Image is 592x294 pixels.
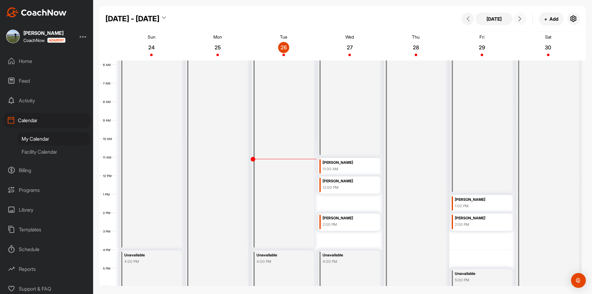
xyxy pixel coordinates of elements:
[449,32,515,60] a: August 29, 2025
[280,34,287,39] p: Tue
[99,100,117,104] div: 8 AM
[479,34,484,39] p: Fri
[212,44,223,51] p: 25
[99,248,117,252] div: 4 PM
[213,34,222,39] p: Mon
[47,38,65,43] img: CoachNow acadmey
[99,118,117,122] div: 9 AM
[99,174,118,178] div: 12 PM
[23,38,65,43] div: CoachNow
[257,259,304,264] div: 4:00 PM
[345,34,354,39] p: Wed
[146,44,157,51] p: 24
[148,34,155,39] p: Sun
[3,202,90,217] div: Library
[3,242,90,257] div: Schedule
[455,215,502,222] div: [PERSON_NAME]
[17,145,90,158] div: Facility Calendar
[410,44,421,51] p: 28
[323,222,370,227] div: 2:00 PM
[6,30,20,43] img: square_071820b0655fab2d219b449de493bd8c.jpg
[412,34,420,39] p: Thu
[539,12,564,26] button: +Add
[475,13,512,25] button: [DATE]
[118,32,184,60] a: August 24, 2025
[3,113,90,128] div: Calendar
[99,81,117,85] div: 7 AM
[17,132,90,145] div: My Calendar
[3,163,90,178] div: Billing
[323,178,370,185] div: [PERSON_NAME]
[99,267,117,270] div: 5 PM
[323,215,370,222] div: [PERSON_NAME]
[455,222,502,227] div: 2:00 PM
[323,166,370,172] div: 11:00 AM
[317,32,383,60] a: August 27, 2025
[455,277,502,283] div: 5:00 PM
[383,32,449,60] a: August 28, 2025
[455,203,502,209] div: 1:00 PM
[544,16,547,22] span: +
[124,259,172,264] div: 4:00 PM
[99,211,117,215] div: 2 PM
[3,73,90,89] div: Feed
[99,230,117,233] div: 3 PM
[3,261,90,277] div: Reports
[323,252,370,259] div: Unavailable
[571,273,586,288] div: Open Intercom Messenger
[99,285,117,289] div: 6 PM
[99,63,117,67] div: 6 AM
[105,13,159,24] div: [DATE] - [DATE]
[455,270,502,277] div: Unavailable
[99,137,118,141] div: 10 AM
[515,32,581,60] a: August 30, 2025
[124,252,172,259] div: Unavailable
[455,196,502,203] div: [PERSON_NAME]
[3,182,90,198] div: Programs
[3,53,90,69] div: Home
[257,252,304,259] div: Unavailable
[6,7,67,17] img: CoachNow
[543,44,554,51] p: 30
[545,34,551,39] p: Sat
[23,31,65,35] div: [PERSON_NAME]
[323,259,370,264] div: 4:00 PM
[323,185,370,190] div: 12:00 PM
[3,93,90,108] div: Activity
[344,44,355,51] p: 27
[323,159,370,166] div: [PERSON_NAME]
[251,32,317,60] a: August 26, 2025
[99,155,117,159] div: 11 AM
[3,222,90,237] div: Templates
[99,193,116,196] div: 1 PM
[184,32,250,60] a: August 25, 2025
[476,44,487,51] p: 29
[278,44,289,51] p: 26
